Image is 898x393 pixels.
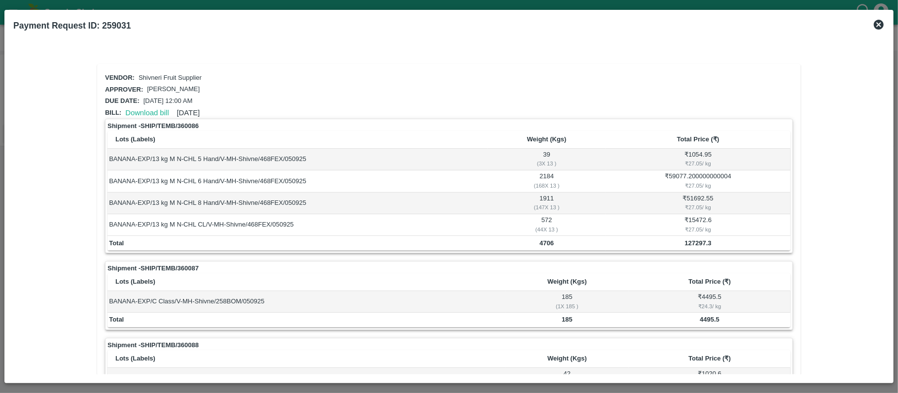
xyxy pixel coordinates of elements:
[489,225,604,234] div: ( 44 X 13 )
[688,355,731,362] b: Total Price (₹)
[489,203,604,212] div: ( 147 X 13 )
[108,149,488,170] td: BANANA-EXP/13 kg M N-CHL 5 Hand/V-MH-Shivne/468FEX/050925
[488,214,606,236] td: 572
[177,109,200,117] span: [DATE]
[547,278,587,285] b: Weight (Kgs)
[629,368,790,390] td: ₹ 1020.6
[108,214,488,236] td: BANANA-EXP/13 kg M N-CHL CL/V-MH-Shivne/468FEX/050925
[562,316,573,323] b: 185
[505,291,629,313] td: 185
[489,159,604,168] div: ( 3 X 13 )
[608,203,789,212] div: ₹ 27.05 / kg
[105,86,143,93] span: Approver:
[547,355,587,362] b: Weight (Kgs)
[144,97,192,106] p: [DATE] 12:00 AM
[700,316,719,323] b: 4495.5
[629,291,790,313] td: ₹ 4495.5
[685,239,712,247] b: 127297.3
[147,85,200,94] p: [PERSON_NAME]
[109,316,124,323] b: Total
[507,302,627,311] div: ( 1 X 185 )
[108,170,488,192] td: BANANA-EXP/13 kg M N-CHL 6 Hand/V-MH-Shivne/468FEX/050925
[606,149,790,170] td: ₹ 1054.95
[139,73,202,83] p: Shivneri Fruit Supplier
[115,355,155,362] b: Lots (Labels)
[108,368,505,390] td: BANANA-EXP/PHR Kg/V-MH-Shivne/258BOM/050925
[109,239,124,247] b: Total
[539,239,554,247] b: 4706
[105,109,121,116] span: Bill:
[488,193,606,214] td: 1911
[105,74,135,81] span: Vendor:
[527,135,567,143] b: Weight (Kgs)
[688,278,731,285] b: Total Price (₹)
[608,181,789,190] div: ₹ 27.05 / kg
[13,21,131,31] b: Payment Request ID: 259031
[505,368,629,390] td: 42
[488,170,606,192] td: 2184
[608,225,789,234] div: ₹ 27.05 / kg
[108,340,199,350] strong: Shipment - SHIP/TEMB/360088
[606,214,790,236] td: ₹ 15472.6
[105,97,140,104] span: Due date:
[677,135,719,143] b: Total Price (₹)
[108,121,199,131] strong: Shipment - SHIP/TEMB/360086
[606,170,790,192] td: ₹ 59077.200000000004
[108,193,488,214] td: BANANA-EXP/13 kg M N-CHL 8 Hand/V-MH-Shivne/468FEX/050925
[115,135,155,143] b: Lots (Labels)
[115,278,155,285] b: Lots (Labels)
[108,291,505,313] td: BANANA-EXP/C Class/V-MH-Shivne/258BOM/050925
[108,263,199,273] strong: Shipment - SHIP/TEMB/360087
[606,193,790,214] td: ₹ 51692.55
[608,159,789,168] div: ₹ 27.05 / kg
[489,181,604,190] div: ( 168 X 13 )
[630,302,789,311] div: ₹ 24.3 / kg
[488,149,606,170] td: 39
[125,109,169,117] a: Download bill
